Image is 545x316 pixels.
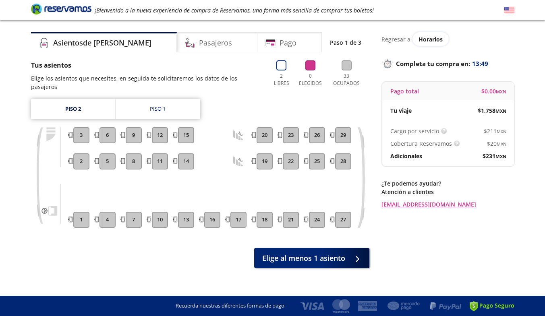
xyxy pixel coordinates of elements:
[283,212,299,228] button: 21
[381,58,514,69] p: Completa tu compra en :
[487,139,506,148] span: $ 20
[257,127,273,143] button: 20
[481,87,506,95] span: $ 0.00
[390,87,419,95] p: Pago total
[330,38,361,47] p: Paso 1 de 3
[126,212,142,228] button: 7
[199,37,232,48] h4: Pasajeros
[116,99,200,119] a: Piso 1
[31,60,264,70] p: Tus asientos
[31,3,91,15] i: Brand Logo
[31,99,115,119] a: Piso 2
[330,72,363,87] p: 33 Ocupados
[419,35,443,43] span: Horarios
[381,200,514,209] a: [EMAIL_ADDRESS][DOMAIN_NAME]
[472,59,488,68] span: 13:49
[31,74,264,91] p: Elige los asientos que necesites, en seguida te solicitaremos los datos de los pasajeros
[257,212,273,228] button: 18
[230,212,247,228] button: 17
[497,128,506,134] small: MXN
[335,153,351,169] button: 28
[283,153,299,169] button: 22
[73,127,89,143] button: 3
[73,212,89,228] button: 1
[495,153,506,159] small: MXN
[478,106,506,115] span: $ 1,758
[99,212,116,228] button: 4
[176,302,284,310] p: Recuerda nuestras diferentes formas de pago
[381,188,514,196] p: Atención a clientes
[178,127,194,143] button: 15
[297,72,324,87] p: 0 Elegidos
[31,3,91,17] a: Brand Logo
[152,212,168,228] button: 10
[496,89,506,95] small: MXN
[335,212,351,228] button: 27
[99,127,116,143] button: 6
[95,6,374,14] em: ¡Bienvenido a la nueva experiencia de compra de Reservamos, una forma más sencilla de comprar tus...
[484,127,506,135] span: $ 211
[309,127,325,143] button: 26
[262,253,345,264] span: Elige al menos 1 asiento
[280,37,296,48] h4: Pago
[150,105,166,113] div: Piso 1
[309,153,325,169] button: 25
[390,127,439,135] p: Cargo por servicio
[390,106,412,115] p: Tu viaje
[483,152,506,160] span: $ 231
[504,5,514,15] button: English
[126,153,142,169] button: 8
[152,153,168,169] button: 11
[390,139,452,148] p: Cobertura Reservamos
[257,153,273,169] button: 19
[335,127,351,143] button: 29
[495,108,506,114] small: MXN
[73,153,89,169] button: 2
[152,127,168,143] button: 12
[272,72,291,87] p: 2 Libres
[254,248,369,268] button: Elige al menos 1 asiento
[53,37,151,48] h4: Asientos de [PERSON_NAME]
[381,179,514,188] p: ¿Te podemos ayudar?
[283,127,299,143] button: 23
[178,212,194,228] button: 13
[309,212,325,228] button: 24
[126,127,142,143] button: 9
[381,35,410,43] p: Regresar a
[178,153,194,169] button: 14
[390,152,422,160] p: Adicionales
[497,141,506,147] small: MXN
[381,32,514,46] div: Regresar a ver horarios
[99,153,116,169] button: 5
[204,212,220,228] button: 16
